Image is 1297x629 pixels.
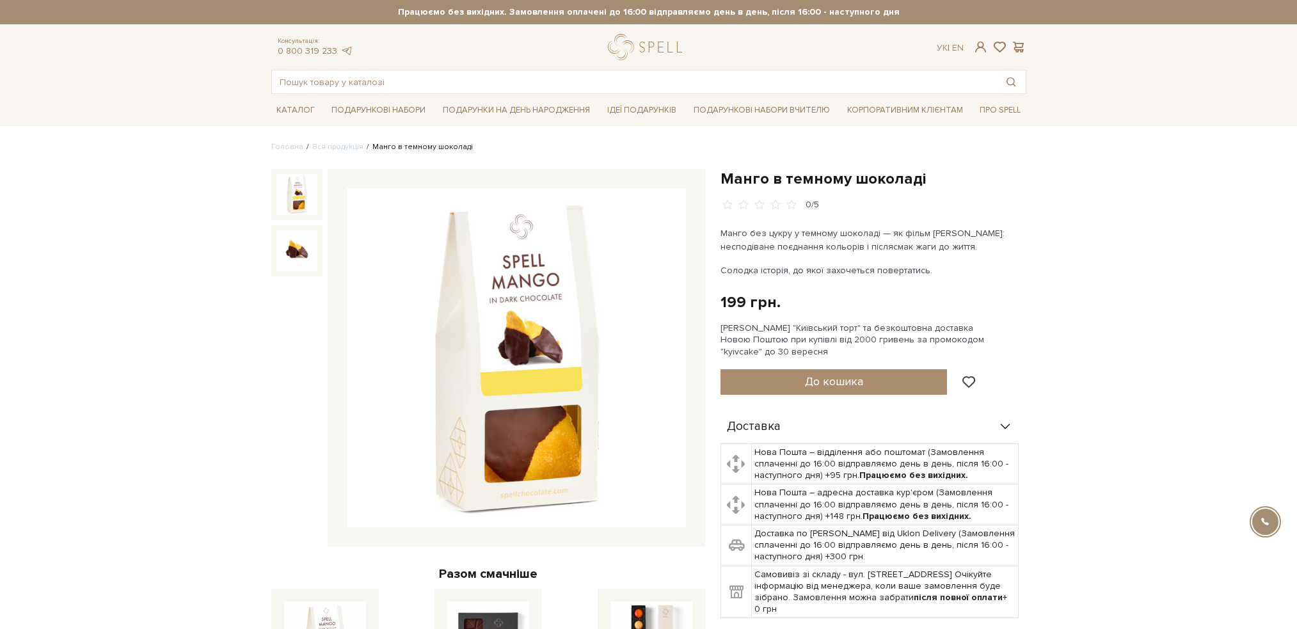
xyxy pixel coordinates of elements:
a: logo [608,34,688,60]
input: Пошук товару у каталозі [272,70,996,93]
button: Пошук товару у каталозі [996,70,1026,93]
span: Доставка [727,421,781,433]
img: Манго в темному шоколаді [276,230,317,271]
img: Манго в темному шоколаді [347,188,686,527]
a: Подарункові набори [326,100,431,120]
p: Солодка історія, до якої захочеться повертатись. [720,264,1021,277]
a: Ідеї подарунків [602,100,681,120]
span: Консультація: [278,37,353,45]
a: Подарункові набори Вчителю [688,99,835,121]
td: Доставка по [PERSON_NAME] від Uklon Delivery (Замовлення сплаченні до 16:00 відправляємо день в д... [752,525,1019,566]
td: Самовивіз зі складу - вул. [STREET_ADDRESS] Очікуйте інформацію від менеджера, коли ваше замовлен... [752,566,1019,618]
a: Вся продукція [312,142,363,152]
span: До кошика [805,374,863,388]
a: Каталог [271,100,320,120]
a: En [952,42,964,53]
a: Про Spell [975,100,1026,120]
span: | [948,42,950,53]
div: Разом смачніше [271,566,705,582]
b: Працюємо без вихідних. [863,511,971,522]
p: Манго без цукру у темному шоколаді — як фільм [PERSON_NAME]: несподіване поєднання кольорів і піс... [720,227,1021,253]
button: До кошика [720,369,948,395]
div: Ук [937,42,964,54]
b: після повної оплати [914,592,1003,603]
a: Подарунки на День народження [438,100,595,120]
a: telegram [340,45,353,56]
td: Нова Пошта – відділення або поштомат (Замовлення сплаченні до 16:00 відправляємо день в день, піс... [752,443,1019,484]
div: 0/5 [806,199,819,211]
h1: Манго в темному шоколаді [720,169,1026,189]
b: Працюємо без вихідних. [859,470,968,481]
a: Головна [271,142,303,152]
div: 199 грн. [720,292,781,312]
div: [PERSON_NAME] "Київський торт" та безкоштовна доставка Новою Поштою при купівлі від 2000 гривень ... [720,322,1026,358]
li: Манго в темному шоколаді [363,141,473,153]
a: 0 800 319 233 [278,45,337,56]
strong: Працюємо без вихідних. Замовлення оплачені до 16:00 відправляємо день в день, після 16:00 - насту... [271,6,1026,18]
img: Манго в темному шоколаді [276,174,317,215]
a: Корпоративним клієнтам [842,100,968,120]
td: Нова Пошта – адресна доставка кур'єром (Замовлення сплаченні до 16:00 відправляємо день в день, п... [752,484,1019,525]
